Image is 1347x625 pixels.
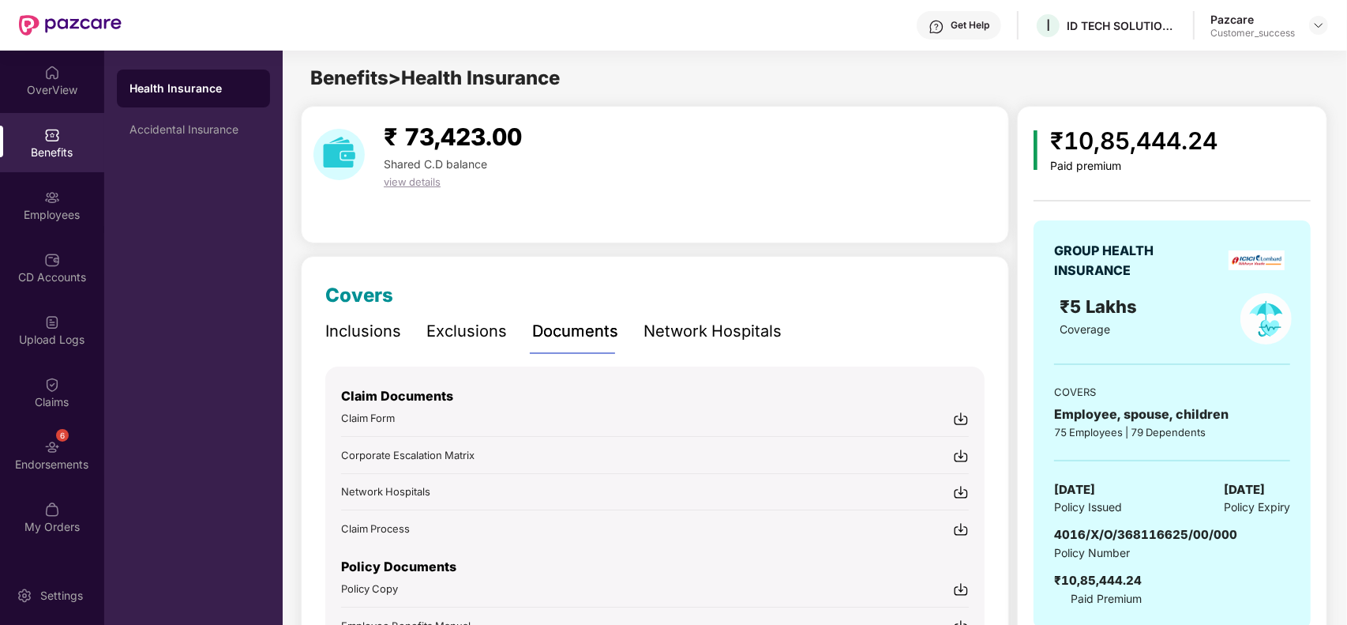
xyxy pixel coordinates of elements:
img: svg+xml;base64,PHN2ZyBpZD0iQmVuZWZpdHMiIHhtbG5zPSJodHRwOi8vd3d3LnczLm9yZy8yMDAwL3N2ZyIgd2lkdGg9Ij... [44,127,60,143]
div: ₹10,85,444.24 [1054,571,1142,590]
span: Policy Expiry [1224,499,1290,516]
span: Benefits > Health Insurance [310,66,560,89]
span: Policy Number [1054,546,1130,559]
div: Accidental Insurance [129,123,257,136]
span: Claim Form [341,412,395,424]
img: svg+xml;base64,PHN2ZyBpZD0iRW1wbG95ZWVzIiB4bWxucz0iaHR0cDovL3d3dy53My5vcmcvMjAwMC9zdmciIHdpZHRoPS... [44,190,60,205]
img: policyIcon [1240,293,1292,345]
img: svg+xml;base64,PHN2ZyBpZD0iRG93bmxvYWQtMjR4MjQiIHhtbG5zPSJodHRwOi8vd3d3LnczLm9yZy8yMDAwL3N2ZyIgd2... [953,411,969,427]
img: svg+xml;base64,PHN2ZyBpZD0iRHJvcGRvd24tMzJ4MzIiIHhtbG5zPSJodHRwOi8vd3d3LnczLm9yZy8yMDAwL3N2ZyIgd2... [1312,19,1325,32]
img: svg+xml;base64,PHN2ZyBpZD0iQ2xhaW0iIHhtbG5zPSJodHRwOi8vd3d3LnczLm9yZy8yMDAwL3N2ZyIgd2lkdGg9IjIwIi... [44,377,60,393]
img: svg+xml;base64,PHN2ZyBpZD0iRG93bmxvYWQtMjR4MjQiIHhtbG5zPSJodHRwOi8vd3d3LnczLm9yZy8yMDAwL3N2ZyIgd2... [953,484,969,500]
span: Policy Issued [1054,499,1122,516]
img: svg+xml;base64,PHN2ZyBpZD0iSG9tZSIgeG1sbnM9Imh0dHA6Ly93d3cudzMub3JnLzIwMDAvc3ZnIiB3aWR0aD0iMjAiIG... [44,65,60,81]
div: Inclusions [325,319,401,344]
div: Pazcare [1210,12,1295,27]
img: insurerLogo [1229,250,1285,270]
img: svg+xml;base64,PHN2ZyBpZD0iRW5kb3JzZW1lbnRzIiB4bWxucz0iaHR0cDovL3d3dy53My5vcmcvMjAwMC9zdmciIHdpZH... [44,439,60,455]
span: 4016/X/O/368116625/00/000 [1054,527,1237,542]
span: I [1046,16,1050,35]
div: 6 [56,429,69,442]
span: Claim Process [341,522,410,535]
img: download [313,129,365,180]
div: Settings [36,588,88,604]
div: ID TECH SOLUTIONS PVT LTD [1067,18,1177,33]
img: svg+xml;base64,PHN2ZyBpZD0iU2V0dGluZy0yMHgyMCIgeG1sbnM9Imh0dHA6Ly93d3cudzMub3JnLzIwMDAvc3ZnIiB3aW... [17,588,32,604]
div: COVERS [1054,384,1290,400]
div: Network Hospitals [643,319,782,344]
div: Documents [532,319,618,344]
p: Policy Documents [341,557,969,577]
span: view details [384,175,441,188]
img: New Pazcare Logo [19,15,122,36]
div: Exclusions [426,319,507,344]
span: Covers [325,284,393,307]
div: Customer_success [1210,27,1295,40]
img: icon [1034,130,1037,170]
img: svg+xml;base64,PHN2ZyBpZD0iQ0RfQWNjb3VudHMiIGRhdGEtbmFtZT0iQ0QgQWNjb3VudHMiIHhtbG5zPSJodHRwOi8vd3... [44,252,60,268]
span: Policy Copy [341,582,398,595]
span: Corporate Escalation Matrix [341,449,475,461]
img: svg+xml;base64,PHN2ZyBpZD0iRG93bmxvYWQtMjR4MjQiIHhtbG5zPSJodHRwOi8vd3d3LnczLm9yZy8yMDAwL3N2ZyIgd2... [953,582,969,597]
span: Paid Premium [1071,590,1142,608]
img: svg+xml;base64,PHN2ZyBpZD0iRG93bmxvYWQtMjR4MjQiIHhtbG5zPSJodHRwOi8vd3d3LnczLm9yZy8yMDAwL3N2ZyIgd2... [953,448,969,464]
span: Shared C.D balance [384,157,487,171]
img: svg+xml;base64,PHN2ZyBpZD0iTXlfT3JkZXJzIiBkYXRhLW5hbWU9Ik15IE9yZGVycyIgeG1sbnM9Imh0dHA6Ly93d3cudz... [44,502,60,518]
div: Paid premium [1050,160,1218,173]
img: svg+xml;base64,PHN2ZyBpZD0iSGVscC0zMngzMiIgeG1sbnM9Imh0dHA6Ly93d3cudzMub3JnLzIwMDAvc3ZnIiB3aWR0aD... [929,19,944,35]
span: Coverage [1060,322,1110,336]
div: GROUP HEALTH INSURANCE [1054,241,1192,280]
img: svg+xml;base64,PHN2ZyBpZD0iVXBsb2FkX0xvZ3MiIGRhdGEtbmFtZT0iVXBsb2FkIExvZ3MiIHhtbG5zPSJodHRwOi8vd3... [44,314,60,330]
div: Employee, spouse, children [1054,405,1290,424]
div: 75 Employees | 79 Dependents [1054,424,1290,440]
img: svg+xml;base64,PHN2ZyBpZD0iRG93bmxvYWQtMjR4MjQiIHhtbG5zPSJodHRwOi8vd3d3LnczLm9yZy8yMDAwL3N2ZyIgd2... [953,521,969,537]
span: ₹ 73,423.00 [384,122,522,151]
span: ₹5 Lakhs [1060,296,1142,317]
span: [DATE] [1224,480,1265,499]
div: Health Insurance [129,81,257,96]
div: ₹10,85,444.24 [1050,122,1218,160]
span: [DATE] [1054,480,1095,499]
div: Get Help [951,19,989,32]
span: Network Hospitals [341,485,430,498]
p: Claim Documents [341,386,969,406]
